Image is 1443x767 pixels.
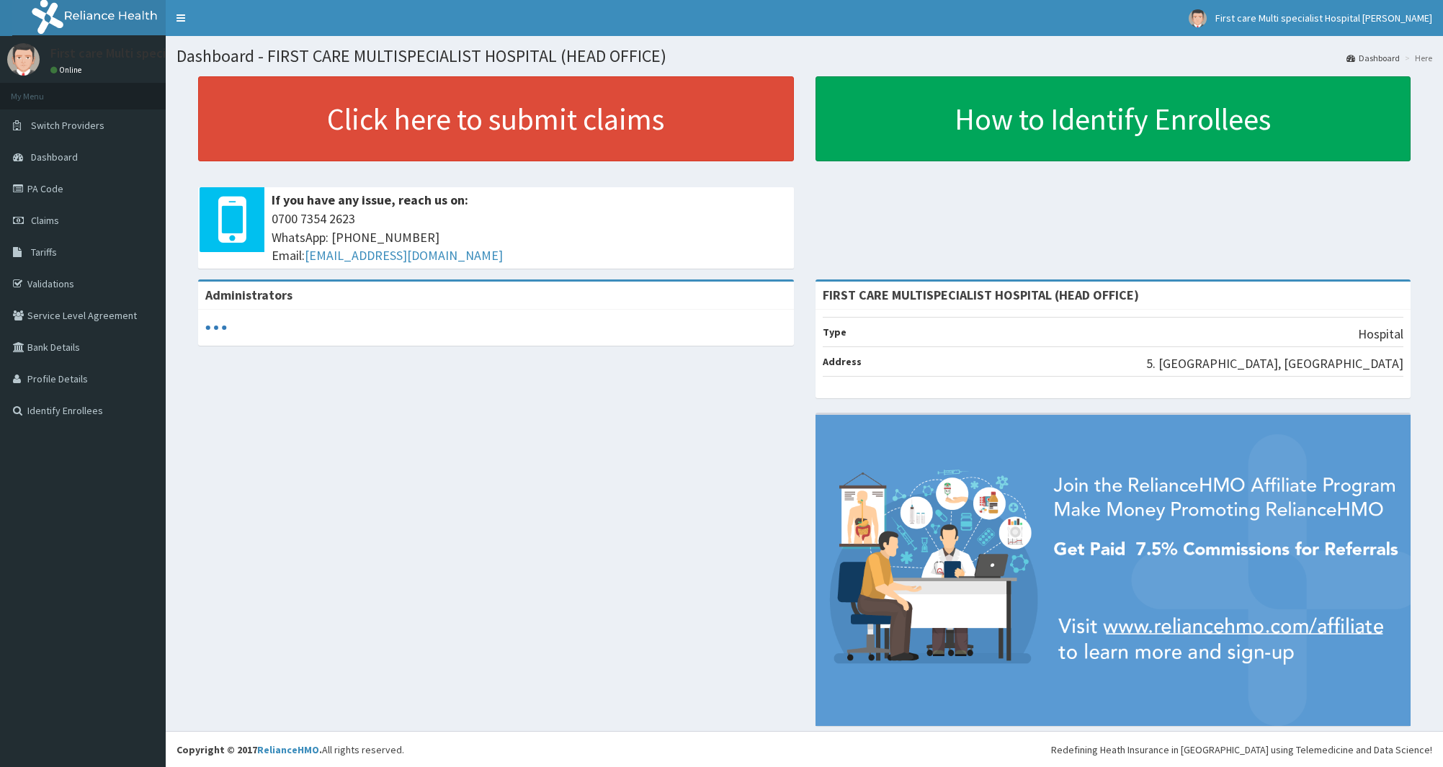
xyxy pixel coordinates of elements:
[257,743,319,756] a: RelianceHMO
[7,43,40,76] img: User Image
[1358,325,1403,344] p: Hospital
[816,415,1411,727] img: provider-team-banner.png
[1051,743,1432,757] div: Redefining Heath Insurance in [GEOGRAPHIC_DATA] using Telemedicine and Data Science!
[50,47,338,60] p: First care Multi specialist Hospital [PERSON_NAME]
[50,65,85,75] a: Online
[823,355,862,368] b: Address
[816,76,1411,161] a: How to Identify Enrollees
[31,214,59,227] span: Claims
[1146,354,1403,373] p: 5. [GEOGRAPHIC_DATA], [GEOGRAPHIC_DATA]
[1346,52,1400,64] a: Dashboard
[205,287,292,303] b: Administrators
[305,247,503,264] a: [EMAIL_ADDRESS][DOMAIN_NAME]
[1215,12,1432,24] span: First care Multi specialist Hospital [PERSON_NAME]
[31,246,57,259] span: Tariffs
[205,317,227,338] svg: audio-loading
[31,151,78,163] span: Dashboard
[1401,52,1432,64] li: Here
[31,119,104,132] span: Switch Providers
[272,210,787,265] span: 0700 7354 2623 WhatsApp: [PHONE_NUMBER] Email:
[823,287,1139,303] strong: FIRST CARE MULTISPECIALIST HOSPITAL (HEAD OFFICE)
[272,192,468,208] b: If you have any issue, reach us on:
[823,326,846,338] b: Type
[198,76,794,161] a: Click here to submit claims
[177,743,322,756] strong: Copyright © 2017 .
[177,47,1432,66] h1: Dashboard - FIRST CARE MULTISPECIALIST HOSPITAL (HEAD OFFICE)
[1189,9,1207,27] img: User Image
